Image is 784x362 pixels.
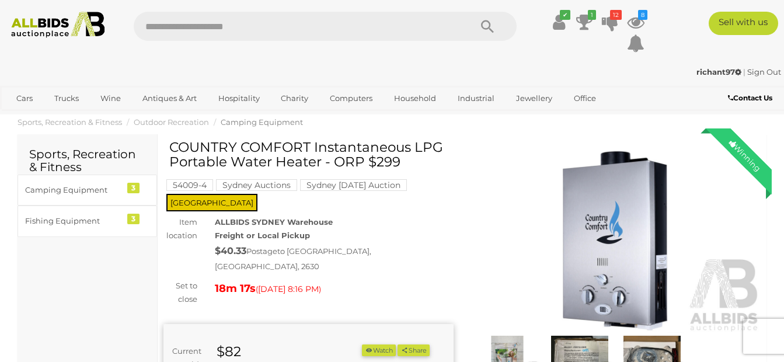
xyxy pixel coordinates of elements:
[471,146,761,333] img: COUNTRY COMFORT Instantaneous LPG Portable Water Heater - ORP $299
[610,10,622,20] i: 12
[386,89,444,108] a: Household
[18,175,157,206] a: Camping Equipment 3
[47,89,86,108] a: Trucks
[9,89,40,108] a: Cars
[215,243,454,273] div: Postage
[560,10,570,20] i: ✔
[25,214,121,228] div: Fishing Equipment
[696,67,743,76] a: richant97
[134,117,209,127] a: Outdoor Recreation
[211,89,267,108] a: Hospitality
[215,245,246,256] strong: $40.33
[398,344,430,357] button: Share
[9,108,48,127] a: Sports
[728,93,772,102] b: Contact Us
[718,128,772,182] div: Winning
[743,67,745,76] span: |
[25,183,121,197] div: Camping Equipment
[550,12,567,33] a: ✔
[215,282,256,295] strong: 18m 17s
[300,179,407,191] mark: Sydney [DATE] Auction
[135,89,204,108] a: Antiques & Art
[362,344,396,357] li: Watch this item
[709,12,778,35] a: Sell with us
[93,89,128,108] a: Wine
[216,179,297,191] mark: Sydney Auctions
[696,67,741,76] strong: richant97
[322,89,380,108] a: Computers
[273,89,316,108] a: Charity
[627,12,644,33] a: 8
[166,179,213,191] mark: 54009-4
[566,89,604,108] a: Office
[127,214,140,224] div: 3
[221,117,303,127] a: Camping Equipment
[169,140,451,170] h1: COUNTRY COMFORT Instantaneous LPG Portable Water Heater - ORP $299
[576,12,593,33] a: 1
[450,89,502,108] a: Industrial
[6,12,110,38] img: Allbids.com.au
[215,246,371,271] span: to [GEOGRAPHIC_DATA], [GEOGRAPHIC_DATA], 2630
[747,67,781,76] a: Sign Out
[217,343,241,360] strong: $82
[458,12,517,41] button: Search
[166,180,213,190] a: 54009-4
[258,284,319,294] span: [DATE] 8:16 PM
[256,284,321,294] span: ( )
[166,194,257,211] span: [GEOGRAPHIC_DATA]
[588,10,596,20] i: 1
[18,117,122,127] a: Sports, Recreation & Fitness
[18,206,157,236] a: Fishing Equipment 3
[300,180,407,190] a: Sydney [DATE] Auction
[508,89,560,108] a: Jewellery
[54,108,152,127] a: [GEOGRAPHIC_DATA]
[155,215,206,243] div: Item location
[362,344,396,357] button: Watch
[215,217,333,227] strong: ALLBIDS SYDNEY Warehouse
[601,12,619,33] a: 12
[127,183,140,193] div: 3
[638,10,647,20] i: 8
[216,180,297,190] a: Sydney Auctions
[215,231,310,240] strong: Freight or Local Pickup
[29,148,145,173] h2: Sports, Recreation & Fitness
[728,92,775,105] a: Contact Us
[155,279,206,307] div: Set to close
